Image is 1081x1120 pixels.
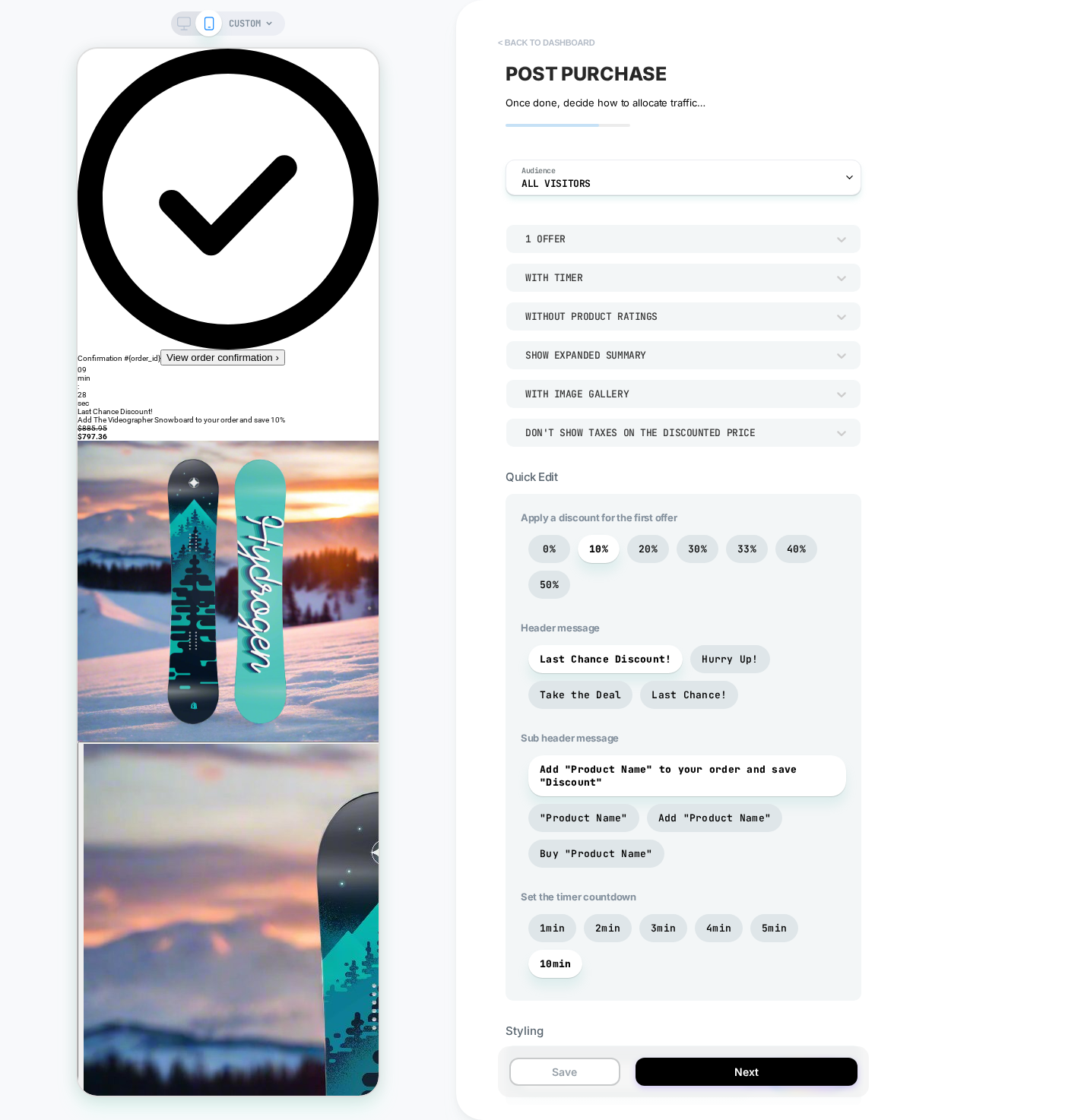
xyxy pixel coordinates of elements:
span: Last Chance! [651,688,727,701]
span: Apply a discount for the first offer [521,511,846,524]
span: CUSTOM [229,11,261,36]
div: Without Product Ratings [525,310,826,323]
span: 10min [540,957,571,970]
span: 30% [688,543,707,555]
button: < back to dashboard [490,30,602,55]
div: Show Expanded Summary [525,349,826,362]
span: Take the Deal [540,688,621,701]
span: Sub header message [521,732,846,744]
button: Next [636,1058,858,1086]
span: 20% [639,543,658,555]
span: Hurry Up! [702,653,758,666]
span: Last Chance Discount! [540,653,671,666]
span: Set the timer countdown [521,891,846,903]
span: Header message [521,622,846,634]
span: Audience [521,166,556,176]
div: With Timer [525,271,826,284]
span: All Visitors [521,179,591,189]
span: View order confirmation › [89,303,201,315]
span: Add "Product Name" [658,812,772,824]
div: With Image Gallery [525,388,826,400]
span: 50% [540,578,559,591]
span: 5min [762,922,787,935]
span: 2min [595,922,620,935]
span: 0% [543,543,556,555]
button: View order confirmation › [83,301,208,317]
span: 1min [540,922,565,935]
span: 3min [651,922,676,935]
span: Add "Product Name" to your order and save "Discount" [540,763,835,789]
span: 10% [589,543,608,555]
div: 1 Offer [525,233,826,245]
span: Quick Edit [506,470,557,484]
span: "Product Name" [540,812,628,824]
button: Save [509,1058,620,1086]
span: 33% [737,543,756,555]
span: Buy "Product Name" [540,847,653,860]
span: 40% [787,543,806,555]
div: Don't show taxes on the discounted price [525,426,826,439]
div: Styling [506,1024,861,1038]
span: 4min [706,922,731,935]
